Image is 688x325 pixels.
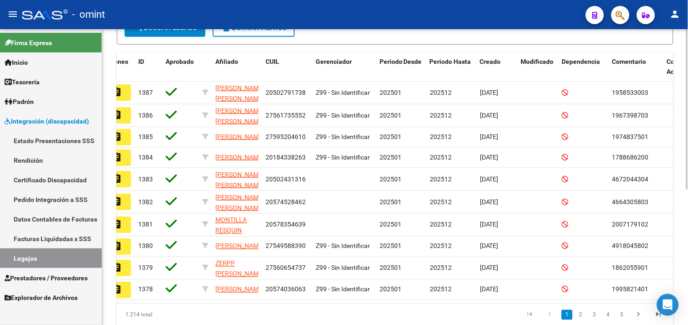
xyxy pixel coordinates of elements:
span: 1380 [138,242,153,250]
span: 1378 [138,286,153,293]
datatable-header-cell: Comentario [609,52,663,82]
a: go to first page [521,310,539,320]
span: 27560654737 [266,264,306,272]
span: Tesorería [5,77,40,87]
span: [DATE] [480,242,499,250]
span: 4664305803 [612,198,649,206]
span: - omint [72,5,105,25]
span: 2007179102 [612,221,649,228]
span: 1967398703 [612,112,649,119]
datatable-header-cell: Creado [476,52,517,82]
span: 1384 [138,154,153,161]
datatable-header-cell: CUIL [262,52,312,82]
span: [PERSON_NAME] [215,154,264,161]
span: Integración (discapacidad) [5,116,89,126]
a: 2 [575,310,586,320]
span: 202512 [430,154,452,161]
span: ID [138,58,144,65]
span: Gerenciador [316,58,352,65]
datatable-header-cell: Gerenciador [312,52,376,82]
span: Firma Express [5,38,52,48]
span: Buscar Legajo [133,24,197,32]
span: [DATE] [480,286,499,293]
mat-icon: menu [7,9,18,20]
span: 202501 [380,242,401,250]
li: page 1 [560,307,574,323]
span: 1381 [138,221,153,228]
li: page 5 [615,307,629,323]
datatable-header-cell: Periodo Hasta [426,52,476,82]
a: 1 [562,310,573,320]
span: [PERSON_NAME] [215,242,264,250]
span: [PERSON_NAME] [PERSON_NAME] [215,84,264,102]
span: 1862055901 [612,264,649,272]
span: 202501 [380,198,401,206]
a: 5 [616,310,627,320]
datatable-header-cell: Periodo Desde [376,52,426,82]
span: 20574036063 [266,286,306,293]
span: 1974837501 [612,133,649,140]
span: 20502791738 [266,89,306,96]
span: CUIL [266,58,279,65]
span: 20574528462 [266,198,306,206]
span: Acciones [102,58,128,65]
span: Borrar Filtros [221,24,287,32]
span: 1386 [138,112,153,119]
span: Periodo Desde [380,58,422,65]
span: 1383 [138,175,153,183]
span: Z99 - Sin Identificar [316,112,370,119]
span: Creado [480,58,501,65]
span: 202512 [430,112,452,119]
mat-icon: person [670,9,681,20]
span: 1788686200 [612,154,649,161]
span: [PERSON_NAME] [PERSON_NAME] [215,107,264,125]
span: 1387 [138,89,153,96]
span: 202501 [380,89,401,96]
span: Z99 - Sin Identificar [316,89,370,96]
span: 20578354639 [266,221,306,228]
span: [PERSON_NAME] [PERSON_NAME] [215,171,264,189]
a: go to last page [650,310,667,320]
span: 202512 [430,89,452,96]
span: Modificado [521,58,554,65]
span: 202512 [430,286,452,293]
datatable-header-cell: Modificado [517,52,558,82]
span: 202512 [430,242,452,250]
span: 202501 [380,133,401,140]
span: Afiliado [215,58,238,65]
span: 202501 [380,112,401,119]
span: [DATE] [480,175,499,183]
span: [DATE] [480,198,499,206]
span: 202512 [430,175,452,183]
datatable-header-cell: Afiliado [212,52,262,82]
span: Z99 - Sin Identificar [316,133,370,140]
span: 202501 [380,175,401,183]
a: go to next page [630,310,647,320]
span: Prestadores / Proveedores [5,273,88,283]
span: [DATE] [480,112,499,119]
span: [PERSON_NAME] [PERSON_NAME] [215,194,264,212]
datatable-header-cell: ID [135,52,162,82]
span: 202501 [380,221,401,228]
a: 3 [589,310,600,320]
span: Periodo Hasta [430,58,471,65]
span: Inicio [5,57,28,67]
span: 4672044304 [612,175,649,183]
span: [DATE] [480,89,499,96]
div: Open Intercom Messenger [657,294,679,316]
span: 202501 [380,154,401,161]
span: Z99 - Sin Identificar [316,242,370,250]
span: 1379 [138,264,153,272]
span: Z99 - Sin Identificar [316,154,370,161]
datatable-header-cell: Aprobado [162,52,198,82]
span: Aprobado [166,58,194,65]
span: [DATE] [480,133,499,140]
span: 1995821401 [612,286,649,293]
span: [PERSON_NAME] [215,286,264,293]
a: 4 [603,310,614,320]
span: 27561735552 [266,112,306,119]
span: [DATE] [480,221,499,228]
span: 202512 [430,221,452,228]
span: 1382 [138,198,153,206]
span: [DATE] [480,154,499,161]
